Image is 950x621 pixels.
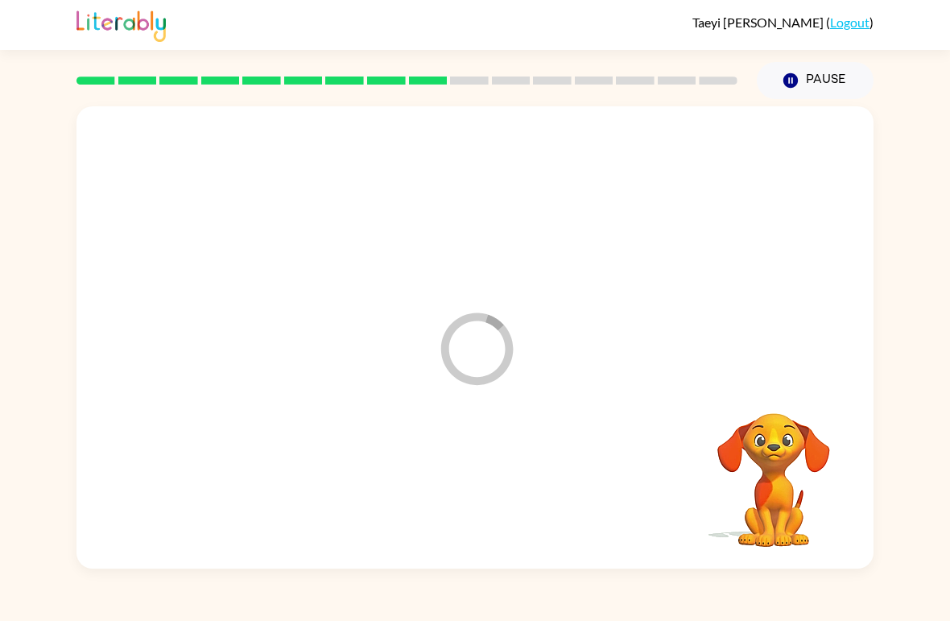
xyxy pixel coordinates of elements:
[693,388,854,549] video: Your browser must support playing .mp4 files to use Literably. Please try using another browser.
[692,14,874,30] div: ( )
[830,14,869,30] a: Logout
[692,14,826,30] span: Taeyi [PERSON_NAME]
[76,6,166,42] img: Literably
[757,62,874,99] button: Pause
